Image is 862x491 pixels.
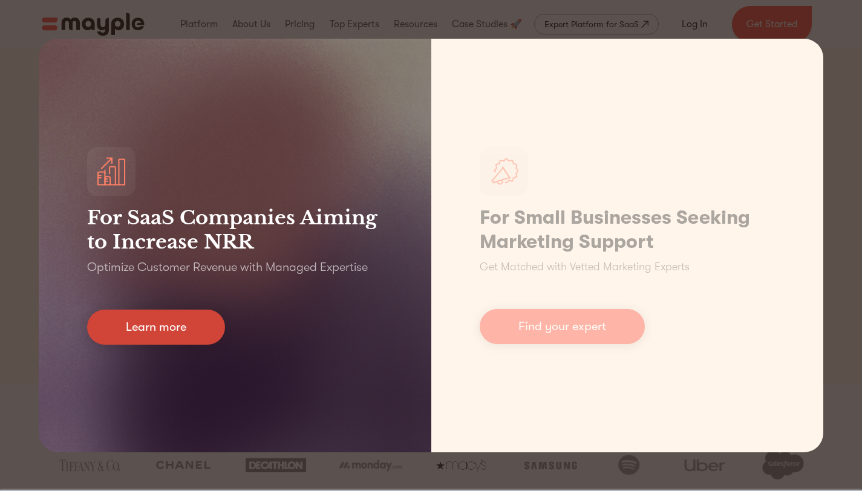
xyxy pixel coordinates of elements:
p: Optimize Customer Revenue with Managed Expertise [87,259,368,276]
h1: For Small Businesses Seeking Marketing Support [480,206,775,254]
a: Learn more [87,310,225,345]
h3: For SaaS Companies Aiming to Increase NRR [87,206,383,254]
p: Get Matched with Vetted Marketing Experts [480,259,690,275]
a: Find your expert [480,309,645,344]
